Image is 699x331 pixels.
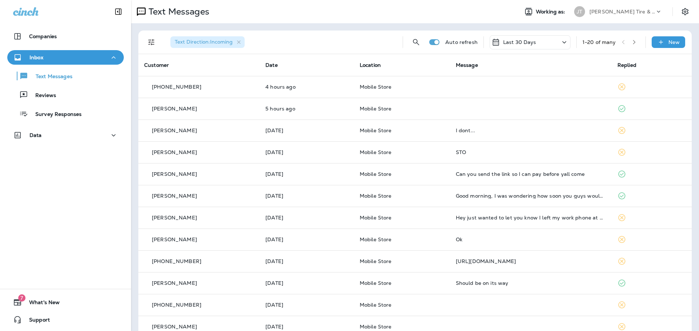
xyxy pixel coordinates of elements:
[265,324,348,330] p: Aug 27, 2025 08:21 AM
[360,62,381,68] span: Location
[360,105,392,112] span: Mobile Store
[360,127,392,134] span: Mobile Store
[175,39,233,45] span: Text Direction : Incoming
[29,55,43,60] p: Inbox
[152,149,197,155] p: [PERSON_NAME]
[7,50,124,65] button: Inbox
[668,39,680,45] p: New
[456,171,606,177] div: Can you send the link so I can pay before yall come
[265,128,348,133] p: Sep 5, 2025 03:25 PM
[28,111,82,118] p: Survey Responses
[7,295,124,310] button: 7What's New
[360,258,392,265] span: Mobile Store
[7,87,124,102] button: Reviews
[28,73,72,80] p: Text Messages
[152,128,197,133] p: [PERSON_NAME]
[144,62,169,68] span: Customer
[265,302,348,308] p: Aug 28, 2025 08:28 AM
[18,294,25,302] span: 7
[7,128,124,142] button: Data
[360,149,392,156] span: Mobile Store
[360,171,392,177] span: Mobile Store
[7,68,124,84] button: Text Messages
[108,4,129,19] button: Collapse Sidebar
[144,35,159,49] button: Filters
[265,258,348,264] p: Aug 28, 2025 04:04 PM
[360,84,392,90] span: Mobile Store
[7,312,124,327] button: Support
[7,29,124,44] button: Companies
[265,280,348,286] p: Aug 28, 2025 01:14 PM
[265,106,348,112] p: Sep 9, 2025 10:18 AM
[456,280,606,286] div: Should be on its way
[445,39,478,45] p: Auto refresh
[152,171,197,177] p: [PERSON_NAME]
[152,237,197,242] p: [PERSON_NAME]
[29,132,42,138] p: Data
[22,317,50,326] span: Support
[679,5,692,18] button: Settings
[360,236,392,243] span: Mobile Store
[456,149,606,155] div: STO
[456,237,606,242] div: Ok
[265,171,348,177] p: Sep 4, 2025 05:18 PM
[170,36,245,48] div: Text Direction:Incoming
[589,9,655,15] p: [PERSON_NAME] Tire & Auto
[360,214,392,221] span: Mobile Store
[28,92,56,99] p: Reviews
[456,215,606,221] div: Hey just wanted to let you know I left my work phone at my house, so if you need to get ahold of ...
[360,280,392,286] span: Mobile Store
[456,258,606,264] div: https://maps.app.goo.gl/SrjQZKDyHcSSgGXQ8?g_st=a
[152,258,201,264] p: [PHONE_NUMBER]
[152,193,197,199] p: [PERSON_NAME]
[503,39,536,45] p: Last 30 Days
[265,84,348,90] p: Sep 9, 2025 11:00 AM
[265,193,348,199] p: Sep 4, 2025 07:50 AM
[265,215,348,221] p: Sep 1, 2025 02:52 PM
[152,106,197,112] p: [PERSON_NAME]
[360,302,392,308] span: Mobile Store
[22,299,60,308] span: What's New
[360,323,392,330] span: Mobile Store
[152,280,197,286] p: [PERSON_NAME]
[152,215,197,221] p: [PERSON_NAME]
[265,149,348,155] p: Sep 5, 2025 02:14 PM
[360,193,392,199] span: Mobile Store
[574,6,585,17] div: JT
[582,39,616,45] div: 1 - 20 of many
[146,6,209,17] p: Text Messages
[456,128,606,133] div: I dont...
[536,9,567,15] span: Working as:
[617,62,636,68] span: Replied
[7,106,124,121] button: Survey Responses
[152,302,201,308] p: [PHONE_NUMBER]
[265,62,278,68] span: Date
[456,62,478,68] span: Message
[409,35,423,49] button: Search Messages
[152,84,201,90] p: [PHONE_NUMBER]
[152,324,197,330] p: [PERSON_NAME]
[29,33,57,39] p: Companies
[265,237,348,242] p: Aug 29, 2025 02:46 PM
[456,193,606,199] div: Good morning, I was wondering how soon you guys would be able to get out here? I got paid and wil...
